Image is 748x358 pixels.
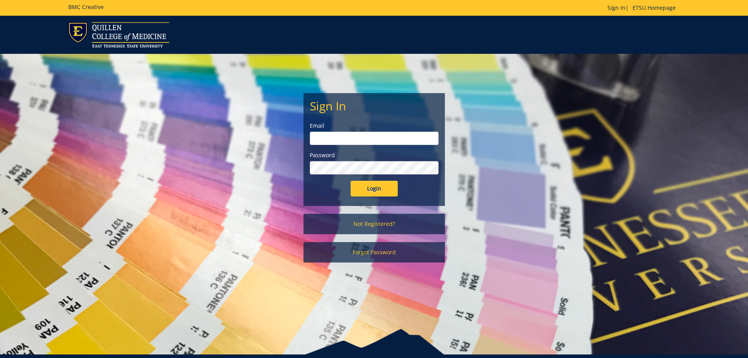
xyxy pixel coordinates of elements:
img: ETSU logo [68,22,169,48]
a: Not Registered? [304,214,445,234]
a: Forgot Password [304,242,445,263]
h2: Sign In [310,99,439,112]
p: | [607,4,680,12]
h5: BMC Creative [68,4,104,10]
a: Sign In [607,4,625,11]
input: Login [351,181,398,196]
label: Email [310,122,439,130]
label: Password [310,151,439,159]
a: ETSU Homepage [629,4,680,11]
